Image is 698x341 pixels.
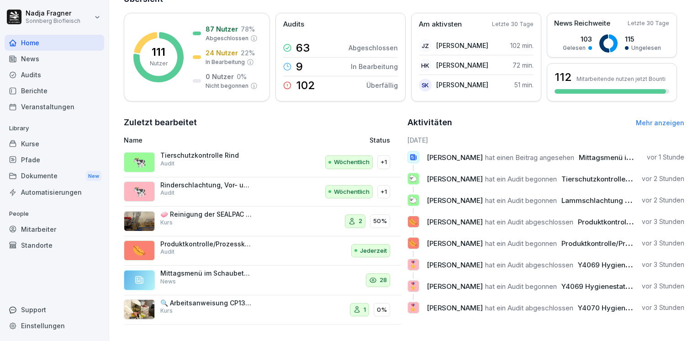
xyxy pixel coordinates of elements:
[241,24,255,34] p: 78 %
[26,18,80,24] p: Sonnberg Biofleisch
[349,43,398,53] p: Abgeschlossen
[642,174,684,183] p: vor 2 Stunden
[5,207,104,221] p: People
[427,304,483,312] span: [PERSON_NAME]
[124,236,401,266] a: 🌭Produktkontrolle/ProzesskontrolleAuditJederzeit
[366,80,398,90] p: Überfällig
[436,60,488,70] p: [PERSON_NAME]
[5,168,104,185] div: Dokumente
[206,34,249,43] p: Abgeschlossen
[485,239,557,248] span: hat ein Audit begonnen
[492,20,534,28] p: Letzte 30 Tage
[5,83,104,99] div: Berichte
[561,282,682,291] span: Y4069 Hygienestation Rinderbetrieb
[555,69,572,85] h3: 112
[427,153,483,162] span: [PERSON_NAME]
[334,187,370,197] p: Wöchentlich
[241,48,255,58] p: 22 %
[427,239,483,248] span: [PERSON_NAME]
[427,282,483,291] span: [PERSON_NAME]
[160,210,252,218] p: 🧼 Reinigung der SEALPAC A6
[628,19,669,27] p: Letzte 30 Tage
[427,175,483,183] span: [PERSON_NAME]
[364,305,366,314] p: 1
[296,80,315,91] p: 102
[510,41,534,50] p: 102 min.
[124,266,401,295] a: Mittagsmenü im Schaubetrieb KW42News28
[642,282,684,291] p: vor 3 Stunden
[370,135,390,145] p: Status
[409,301,418,314] p: 🎖️
[160,189,174,197] p: Audit
[485,175,557,183] span: hat ein Audit begonnen
[409,194,418,207] p: 🐑
[160,248,174,256] p: Audit
[160,240,252,248] p: Produktkontrolle/Prozesskontrolle
[5,237,104,253] a: Standorte
[152,47,165,58] p: 111
[334,158,370,167] p: Wöchentlich
[647,153,684,162] p: vor 1 Stunde
[554,18,610,29] p: News Reichweite
[636,119,684,127] a: Mehr anzeigen
[5,168,104,185] a: DokumenteNew
[283,19,304,30] p: Audits
[5,184,104,200] a: Automatisierungen
[409,280,418,293] p: 🎖️
[206,82,249,90] p: Nicht begonnen
[561,175,647,183] span: Tierschutzkontrolle Schaf
[124,135,294,145] p: Name
[296,43,310,53] p: 63
[160,181,252,189] p: Rinderschlachtung, Vor- und Nachbereitung
[206,58,245,66] p: In Bearbeitung
[86,171,101,181] div: New
[237,72,247,81] p: 0 %
[409,237,418,250] p: 🌭
[160,299,252,307] p: 🔍 Arbeitsanweisung CP13-Dichtheitsprüfung
[419,19,462,30] p: Am aktivsten
[407,116,452,129] h2: Aktivitäten
[124,207,401,236] a: 🧼 Reinigung der SEALPAC A6Kurs250%
[419,59,432,72] div: HK
[380,276,387,285] p: 28
[631,44,661,52] p: Ungelesen
[625,34,661,44] p: 115
[409,215,418,228] p: 🌭
[563,34,592,44] p: 103
[160,277,176,286] p: News
[436,41,488,50] p: [PERSON_NAME]
[485,153,574,162] span: hat einen Beitrag angesehen
[513,60,534,70] p: 72 min.
[373,217,387,226] p: 50%
[5,318,104,334] a: Einstellungen
[5,136,104,152] a: Kurse
[5,302,104,318] div: Support
[578,218,690,226] span: Produktkontrolle/Prozesskontrolle
[160,269,252,277] p: Mittagsmenü im Schaubetrieb KW42
[5,99,104,115] a: Veranstaltungen
[5,152,104,168] a: Pfade
[642,260,684,269] p: vor 3 Stunden
[409,258,418,271] p: 🎖️
[359,217,362,226] p: 2
[124,177,401,207] a: 🐄Rinderschlachtung, Vor- und NachbereitungAuditWöchentlich+1
[377,305,387,314] p: 0%
[132,242,146,259] p: 🌭
[563,44,586,52] p: Gelesen
[150,59,168,68] p: Nutzer
[5,51,104,67] a: News
[124,299,155,320] img: xuflbuutr1sokk7k3ge779kr.png
[485,304,573,312] span: hat ein Audit abgeschlossen
[419,79,432,91] div: SK
[124,295,401,325] a: 🔍 Arbeitsanweisung CP13-DichtheitsprüfungKurs10%
[485,218,573,226] span: hat ein Audit abgeschlossen
[206,72,234,81] p: 0 Nutzer
[26,10,80,17] p: Nadja Fragner
[576,75,666,82] p: Mitarbeitende nutzen jetzt Bounti
[436,80,488,90] p: [PERSON_NAME]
